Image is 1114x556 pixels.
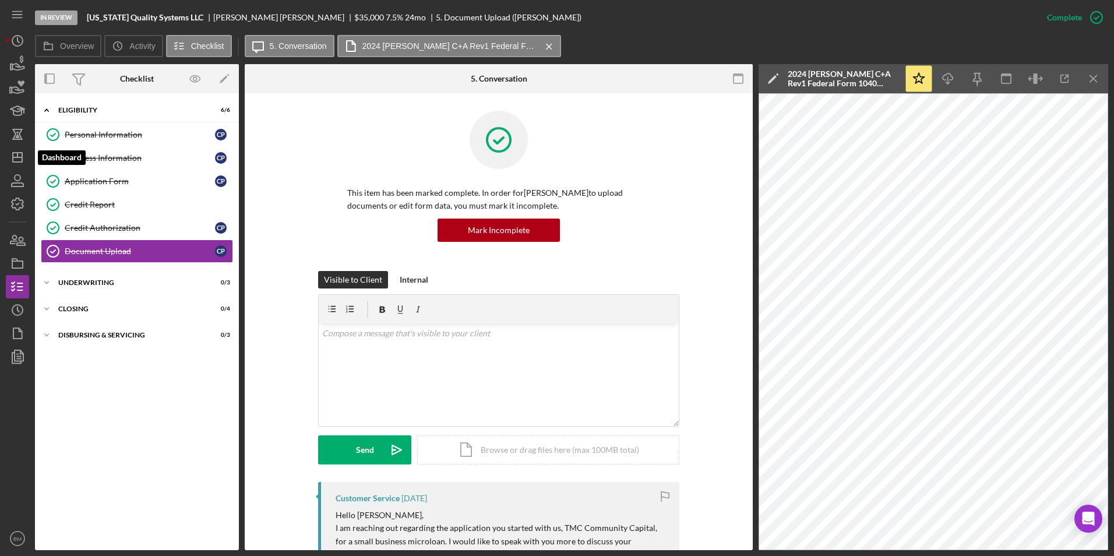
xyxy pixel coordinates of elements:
[191,41,224,51] label: Checklist
[209,305,230,312] div: 0 / 4
[245,35,334,57] button: 5. Conversation
[65,177,215,186] div: Application Form
[362,41,537,51] label: 2024 [PERSON_NAME] C+A Rev1 Federal Form 1040 Individual Tax Return_Filing (1).pdf
[166,35,232,57] button: Checklist
[347,186,650,213] p: This item has been marked complete. In order for [PERSON_NAME] to upload documents or edit form d...
[336,509,668,522] p: Hello [PERSON_NAME],
[65,247,215,256] div: Document Upload
[400,271,428,288] div: Internal
[215,175,227,187] div: C P
[270,41,327,51] label: 5. Conversation
[471,74,527,83] div: 5. Conversation
[13,536,22,542] text: BM
[129,41,155,51] label: Activity
[386,13,403,22] div: 7.5 %
[788,69,898,88] div: 2024 [PERSON_NAME] C+A Rev1 Federal Form 1040 Individual Tax Return_Filing (1).pdf
[120,74,154,83] div: Checklist
[215,245,227,257] div: C P
[215,222,227,234] div: C P
[58,107,201,114] div: Eligibility
[468,219,530,242] div: Mark Incomplete
[58,305,201,312] div: Closing
[1035,6,1108,29] button: Complete
[336,494,400,503] div: Customer Service
[356,435,374,464] div: Send
[87,13,203,22] b: [US_STATE] Quality Systems LLC
[354,12,384,22] span: $35,000
[209,279,230,286] div: 0 / 3
[318,271,388,288] button: Visible to Client
[65,200,232,209] div: Credit Report
[394,271,434,288] button: Internal
[35,35,101,57] button: Overview
[209,332,230,339] div: 0 / 3
[65,153,215,163] div: Business Information
[324,271,382,288] div: Visible to Client
[41,216,233,240] a: Credit AuthorizationCP
[215,152,227,164] div: C P
[1047,6,1082,29] div: Complete
[41,123,233,146] a: Personal InformationCP
[41,193,233,216] a: Credit Report
[60,41,94,51] label: Overview
[41,146,233,170] a: Business InformationCP
[438,219,560,242] button: Mark Incomplete
[41,170,233,193] a: Application FormCP
[1074,505,1102,533] div: Open Intercom Messenger
[337,35,561,57] button: 2024 [PERSON_NAME] C+A Rev1 Federal Form 1040 Individual Tax Return_Filing (1).pdf
[401,494,427,503] time: 2025-09-17 21:26
[436,13,581,22] div: 5. Document Upload ([PERSON_NAME])
[215,129,227,140] div: C P
[318,435,411,464] button: Send
[65,130,215,139] div: Personal Information
[104,35,163,57] button: Activity
[58,279,201,286] div: Underwriting
[405,13,426,22] div: 24 mo
[41,240,233,263] a: Document UploadCP
[6,527,29,550] button: BM
[58,332,201,339] div: Disbursing & Servicing
[35,10,77,25] div: In Review
[209,107,230,114] div: 6 / 6
[65,223,215,233] div: Credit Authorization
[213,13,354,22] div: [PERSON_NAME] [PERSON_NAME]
